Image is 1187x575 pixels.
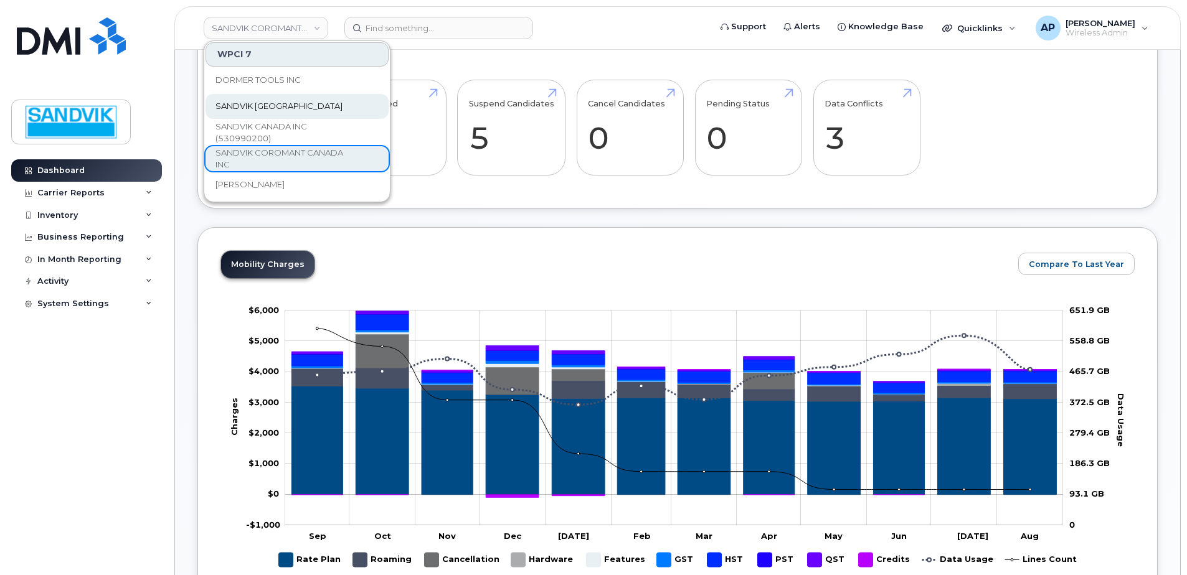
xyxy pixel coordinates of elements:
tspan: Data Usage [1116,393,1126,446]
span: Support [731,21,766,33]
tspan: 0 [1069,520,1075,530]
g: $0 [248,428,279,437]
g: PST [758,548,795,572]
tspan: 372.5 GB [1069,396,1110,406]
tspan: $2,000 [248,428,279,437]
g: Cancellation [425,548,499,572]
span: SANDVIK CANADA INC (530990200) [215,121,359,145]
tspan: $1,000 [248,458,279,468]
span: SANDVIK COROMANT CANADA INC [215,147,359,171]
tspan: 93.1 GB [1069,489,1104,498]
tspan: [DATE] [957,531,988,541]
tspan: $5,000 [248,335,279,345]
a: Pending Status 0 [706,86,790,169]
input: Find something... [344,17,533,39]
span: DORMER TOOLS INC [215,74,301,86]
span: [PERSON_NAME] [1066,18,1135,28]
tspan: [DATE] [558,531,589,541]
g: $0 [248,396,279,406]
tspan: May [825,531,843,541]
a: Data Conflicts 3 [825,86,909,169]
div: Annette Panzani [1027,16,1157,40]
span: AP [1041,21,1055,35]
span: Quicklinks [957,23,1003,33]
g: $0 [248,335,279,345]
g: Rate Plan [291,386,1056,494]
tspan: 186.3 GB [1069,458,1110,468]
tspan: Nov [438,531,456,541]
a: [PERSON_NAME] [206,172,389,197]
span: Alerts [794,21,820,33]
g: GST [657,548,695,572]
g: $0 [248,366,279,376]
g: $0 [246,520,280,530]
tspan: $3,000 [248,396,279,406]
tspan: Mar [696,531,712,541]
tspan: 558.8 GB [1069,335,1110,345]
tspan: Feb [633,531,651,541]
a: DORMER TOOLS INC [206,68,389,93]
g: Roaming [291,368,1056,401]
g: Data Usage [922,548,993,572]
tspan: $0 [268,489,279,498]
g: $0 [248,458,279,468]
g: Features [587,548,645,572]
span: Compare To Last Year [1029,258,1124,270]
tspan: 651.9 GB [1069,305,1110,315]
a: SANDVIK [GEOGRAPHIC_DATA] [206,94,389,119]
div: WPCI 7 [206,42,389,67]
button: Compare To Last Year [1018,253,1135,275]
g: Hardware [511,548,574,572]
a: SANDVIK COROMANT CANADA INC [204,17,328,39]
a: Suspend Candidates 5 [469,86,554,169]
span: Wireless Admin [1066,28,1135,38]
tspan: Dec [504,531,522,541]
g: Lines Count [1005,548,1077,572]
a: Suspended 0 [351,86,435,169]
tspan: 465.7 GB [1069,366,1110,376]
g: Credits [859,548,910,572]
tspan: Jun [891,531,907,541]
tspan: 279.4 GB [1069,428,1110,437]
g: HST [707,548,745,572]
tspan: Charges [229,398,239,436]
a: Mobility Charges [221,251,314,278]
tspan: Sep [309,531,326,541]
a: SANDVIK CANADA INC (530990200) [206,120,389,145]
tspan: -$1,000 [246,520,280,530]
a: Cancel Candidates 0 [588,86,672,169]
tspan: $6,000 [248,305,279,315]
g: $0 [248,305,279,315]
tspan: Aug [1020,531,1039,541]
g: Roaming [353,548,412,572]
tspan: Oct [374,531,391,541]
a: Alerts [775,14,829,39]
a: SANDVIK COROMANT CANADA INC [206,146,389,171]
span: Knowledge Base [848,21,924,33]
span: [PERSON_NAME] [215,179,285,191]
tspan: $4,000 [248,366,279,376]
span: SANDVIK [GEOGRAPHIC_DATA] [215,100,343,113]
tspan: Apr [760,531,777,541]
g: Legend [279,548,1077,572]
a: Support [712,14,775,39]
a: Knowledge Base [829,14,932,39]
g: Rate Plan [279,548,341,572]
g: QST [808,548,846,572]
div: Quicklinks [934,16,1024,40]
